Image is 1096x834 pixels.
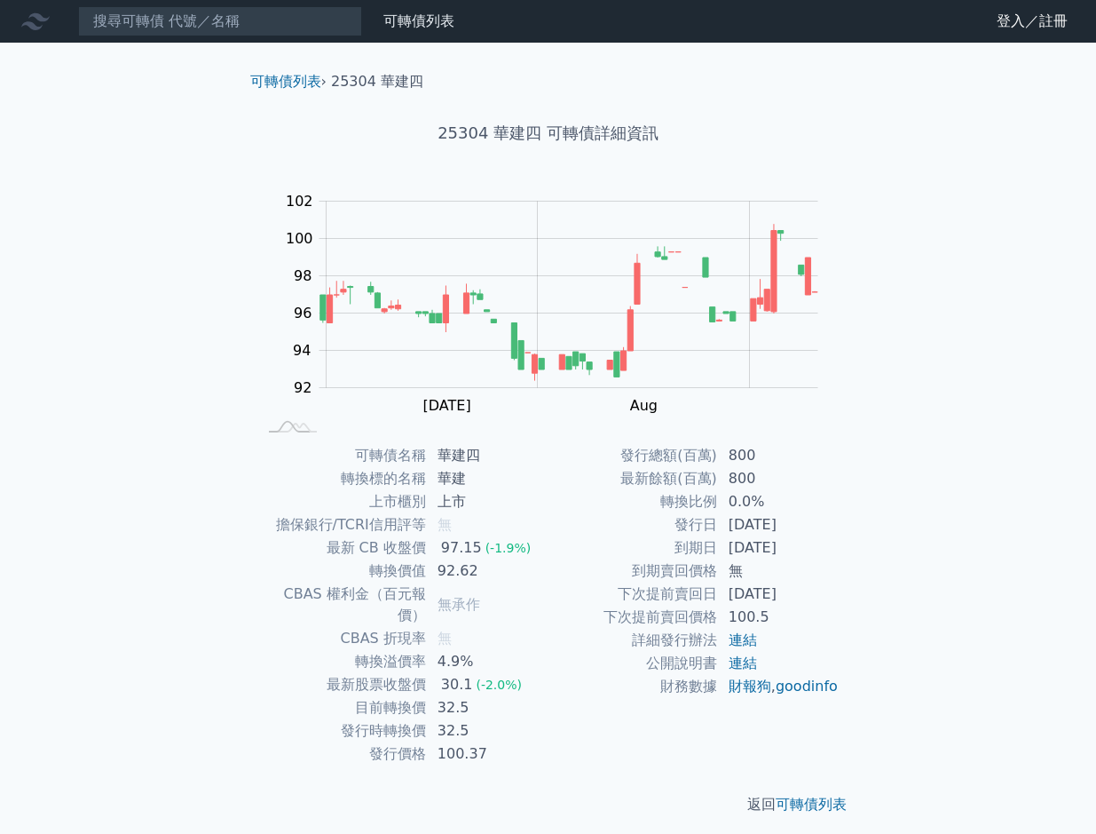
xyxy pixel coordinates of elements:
[1007,749,1096,834] iframe: Chat Widget
[476,678,522,692] span: (-2.0%)
[257,627,427,650] td: CBAS 折現率
[548,490,718,513] td: 轉換比例
[718,444,840,467] td: 800
[548,675,718,698] td: 財務數據
[294,305,311,322] tspan: 96
[548,629,718,652] td: 詳細發行辦法
[257,444,427,467] td: 可轉債名稱
[331,71,423,92] li: 25304 華建四
[293,342,311,359] tspan: 94
[294,379,311,396] tspan: 92
[548,467,718,490] td: 最新餘額(百萬)
[548,513,718,536] td: 發行日
[438,674,477,695] div: 30.1
[320,224,817,380] g: Series
[718,606,840,629] td: 100.5
[982,7,1082,36] a: 登入／註冊
[257,583,427,627] td: CBAS 權利金（百元報價）
[438,516,452,533] span: 無
[729,631,757,648] a: 連結
[257,513,427,536] td: 擔保銀行/TCRI信用評等
[286,193,313,210] tspan: 102
[427,490,548,513] td: 上市
[250,73,321,90] a: 可轉債列表
[427,696,548,719] td: 32.5
[78,6,362,36] input: 搜尋可轉債 代號／名稱
[1007,749,1096,834] div: 聊天小工具
[485,541,532,555] span: (-1.9%)
[438,630,452,647] span: 無
[729,655,757,671] a: 連結
[257,650,427,673] td: 轉換溢價率
[729,678,771,695] a: 財報狗
[718,560,840,583] td: 無
[257,560,427,583] td: 轉換價值
[427,719,548,743] td: 32.5
[257,673,427,696] td: 最新股票收盤價
[718,675,840,698] td: ,
[718,467,840,490] td: 800
[630,397,658,414] tspan: Aug
[427,650,548,673] td: 4.9%
[236,794,861,815] p: 返回
[277,193,845,414] g: Chart
[427,743,548,766] td: 100.37
[718,583,840,606] td: [DATE]
[257,719,427,743] td: 發行時轉換價
[776,796,847,813] a: 可轉債列表
[257,696,427,719] td: 目前轉換價
[718,490,840,513] td: 0.0%
[383,12,454,29] a: 可轉債列表
[548,536,718,560] td: 到期日
[718,536,840,560] td: [DATE]
[776,678,838,695] a: goodinfo
[257,467,427,490] td: 轉換標的名稱
[294,267,311,284] tspan: 98
[548,560,718,583] td: 到期賣回價格
[423,397,471,414] tspan: [DATE]
[257,536,427,560] td: 最新 CB 收盤價
[427,560,548,583] td: 92.62
[427,467,548,490] td: 華建
[250,71,327,92] li: ›
[427,444,548,467] td: 華建四
[548,652,718,675] td: 公開說明書
[257,490,427,513] td: 上市櫃別
[548,606,718,629] td: 下次提前賣回價格
[286,230,313,247] tspan: 100
[236,121,861,146] h1: 25304 華建四 可轉債詳細資訊
[718,513,840,536] td: [DATE]
[257,743,427,766] td: 發行價格
[548,444,718,467] td: 發行總額(百萬)
[438,537,485,559] div: 97.15
[438,596,480,613] span: 無承作
[548,583,718,606] td: 下次提前賣回日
